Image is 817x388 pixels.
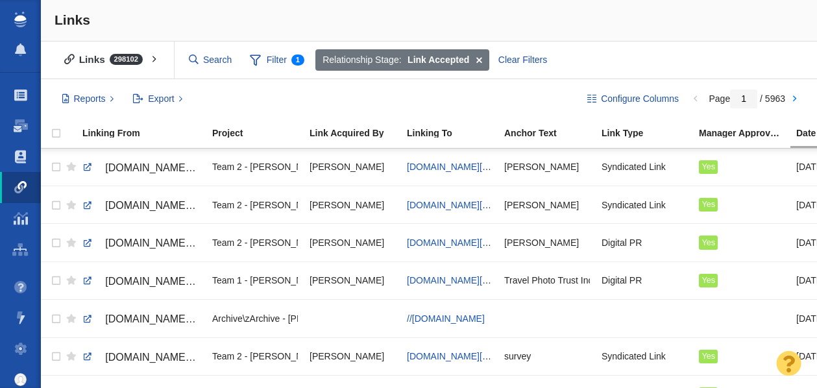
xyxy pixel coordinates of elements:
[693,149,790,186] td: Yes
[602,128,698,138] div: Link Type
[602,237,642,249] span: Digital PR
[304,186,401,224] td: Taylor Tomita
[602,274,642,286] span: Digital PR
[310,274,384,286] span: [PERSON_NAME]
[148,92,174,106] span: Export
[709,93,785,104] span: Page / 5963
[407,313,485,324] a: //[DOMAIN_NAME]
[596,337,693,375] td: Syndicated Link
[699,128,795,138] div: Manager Approved Link?
[408,53,469,67] strong: Link Accepted
[212,228,298,256] div: Team 2 - [PERSON_NAME] | [PERSON_NAME] | [PERSON_NAME]\[PERSON_NAME]\[PERSON_NAME] - Digital PR -...
[504,343,590,370] div: survey
[14,12,26,27] img: buzzstream_logo_iconsimple.png
[105,237,215,249] span: [DOMAIN_NAME][URL]
[701,276,715,285] span: Yes
[504,128,600,138] div: Anchor Text
[105,162,215,173] span: [DOMAIN_NAME][URL]
[212,267,298,295] div: Team 1 - [PERSON_NAME] | [PERSON_NAME] | [PERSON_NAME]\Veracity (FLIP & Canopy)\Full Frame Insura...
[596,261,693,299] td: Digital PR
[212,128,308,138] div: Project
[105,200,215,211] span: [DOMAIN_NAME][URL]
[407,128,503,138] div: Linking To
[310,350,384,362] span: [PERSON_NAME]
[304,337,401,375] td: Taylor Tomita
[105,313,215,324] span: [DOMAIN_NAME][URL]
[82,232,201,254] a: [DOMAIN_NAME][URL]
[291,55,304,66] span: 1
[407,128,503,139] a: Linking To
[596,186,693,224] td: Syndicated Link
[55,12,90,27] span: Links
[602,199,666,211] span: Syndicated Link
[82,157,201,179] a: [DOMAIN_NAME][URL]
[693,261,790,299] td: Yes
[243,48,311,73] span: Filter
[602,128,698,139] a: Link Type
[407,200,503,210] a: [DOMAIN_NAME][URL]
[693,224,790,261] td: Yes
[602,161,666,173] span: Syndicated Link
[504,153,590,181] div: [PERSON_NAME]
[601,92,679,106] span: Configure Columns
[504,267,590,295] div: Travel Photo Trust Index from Full Frame Insurance
[212,153,298,181] div: Team 2 - [PERSON_NAME] | [PERSON_NAME] | [PERSON_NAME]\[PERSON_NAME]\[PERSON_NAME] - Digital PR -...
[693,337,790,375] td: Yes
[407,275,503,285] a: [DOMAIN_NAME][URL]
[699,128,795,139] a: Manager Approved Link?
[323,53,401,67] span: Relationship Stage:
[596,149,693,186] td: Syndicated Link
[310,128,406,138] div: Link Acquired By
[82,308,201,330] a: [DOMAIN_NAME][URL]
[693,186,790,224] td: Yes
[82,128,211,139] a: Linking From
[407,162,503,172] a: [DOMAIN_NAME][URL]
[602,350,666,362] span: Syndicated Link
[212,304,298,332] div: Archive\zArchive - [PERSON_NAME]\[PERSON_NAME] - [US_STATE][GEOGRAPHIC_DATA] HPU\[PERSON_NAME] - ...
[105,352,215,363] span: [DOMAIN_NAME][URL]
[407,237,503,248] a: [DOMAIN_NAME][URL]
[126,88,190,110] button: Export
[504,128,600,139] a: Anchor Text
[310,128,406,139] a: Link Acquired By
[82,271,201,293] a: [DOMAIN_NAME][URL]
[596,224,693,261] td: Digital PR
[55,88,121,110] button: Reports
[74,92,106,106] span: Reports
[701,162,715,171] span: Yes
[304,261,401,299] td: Jim Miller
[304,224,401,261] td: Taylor Tomita
[701,238,715,247] span: Yes
[212,343,298,370] div: Team 2 - [PERSON_NAME] | [PERSON_NAME] | [PERSON_NAME]\The Storage Center\The Storage Center - Di...
[82,195,201,217] a: [DOMAIN_NAME][URL]
[504,228,590,256] div: [PERSON_NAME]
[491,49,554,71] div: Clear Filters
[105,276,215,287] span: [DOMAIN_NAME][URL]
[14,373,27,386] img: default_avatar.png
[212,191,298,219] div: Team 2 - [PERSON_NAME] | [PERSON_NAME] | [PERSON_NAME]\[PERSON_NAME]\[PERSON_NAME] - Digital PR -...
[310,161,384,173] span: [PERSON_NAME]
[304,149,401,186] td: Taylor Tomita
[504,191,590,219] div: [PERSON_NAME]
[701,352,715,361] span: Yes
[310,199,384,211] span: [PERSON_NAME]
[310,237,384,249] span: [PERSON_NAME]
[184,49,238,71] input: Search
[82,128,211,138] div: Linking From
[701,200,715,209] span: Yes
[407,351,503,361] a: [DOMAIN_NAME][URL]
[580,88,687,110] button: Configure Columns
[82,346,201,369] a: [DOMAIN_NAME][URL]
